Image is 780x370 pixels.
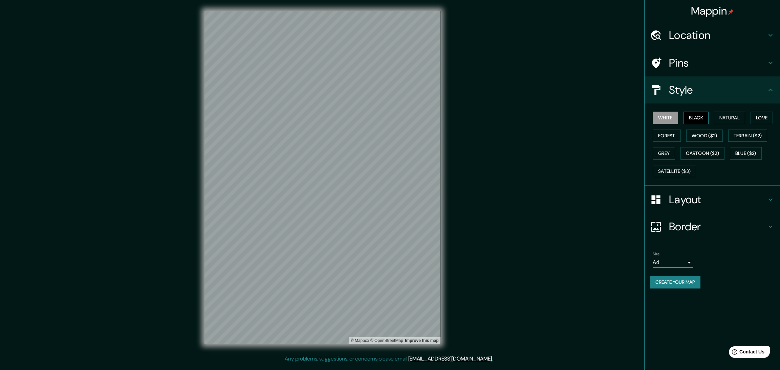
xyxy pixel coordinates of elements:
div: Layout [645,186,780,213]
a: OpenStreetMap [370,338,403,343]
h4: Pins [669,56,766,70]
div: Pins [645,49,780,76]
a: Mapbox [351,338,369,343]
label: Size [653,251,660,257]
button: Grey [653,147,675,160]
button: Wood ($2) [686,130,723,142]
button: Terrain ($2) [728,130,767,142]
canvas: Map [204,11,440,344]
button: Create your map [650,276,700,288]
div: . [494,355,495,363]
div: Border [645,213,780,240]
button: Satellite ($3) [653,165,696,178]
button: Blue ($2) [730,147,762,160]
h4: Mappin [691,4,734,18]
button: Cartoon ($2) [680,147,724,160]
p: Any problems, suggestions, or concerns please email . [285,355,493,363]
button: Love [751,112,773,124]
h4: Style [669,83,766,97]
h4: Location [669,28,766,42]
button: Black [684,112,709,124]
h4: Layout [669,193,766,206]
div: Style [645,76,780,103]
a: Map feedback [405,338,438,343]
div: . [493,355,494,363]
img: pin-icon.png [728,9,734,15]
a: [EMAIL_ADDRESS][DOMAIN_NAME] [408,355,492,362]
button: White [653,112,678,124]
div: A4 [653,257,693,268]
div: Location [645,22,780,49]
button: Natural [714,112,745,124]
button: Forest [653,130,681,142]
iframe: Help widget launcher [720,344,773,363]
h4: Border [669,220,766,233]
